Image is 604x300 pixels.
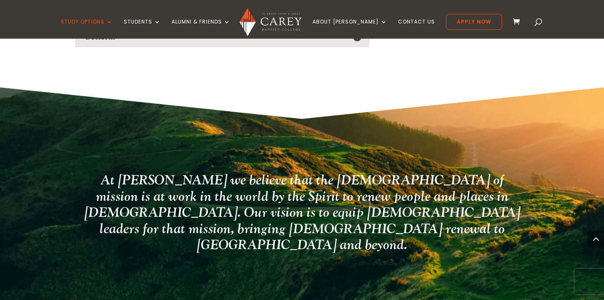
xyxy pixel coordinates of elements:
[79,172,525,257] h2: At [PERSON_NAME] we believe that the [DEMOGRAPHIC_DATA] of mission is at work in the world by the...
[446,14,502,30] a: Apply Now
[398,19,435,39] a: Contact Us
[240,8,301,36] img: Carey Baptist College
[84,31,360,42] h5: General
[124,19,161,39] a: Students
[172,19,230,39] a: Alumni & Friends
[61,19,113,39] a: Study Options
[312,19,387,39] a: About [PERSON_NAME]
